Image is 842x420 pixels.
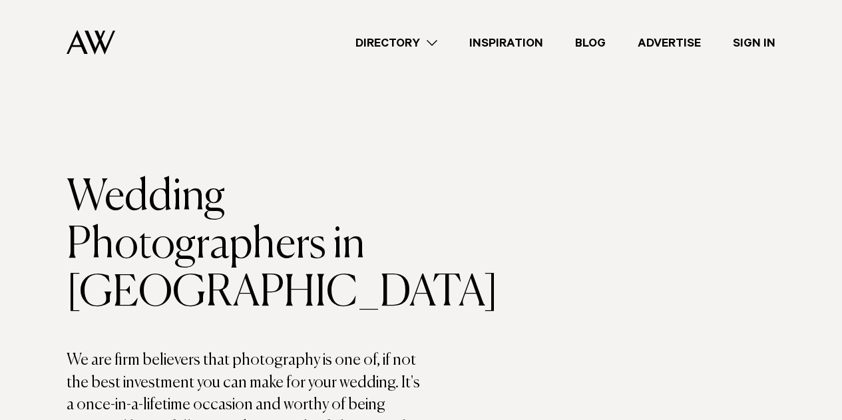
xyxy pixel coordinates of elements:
a: Directory [339,34,453,52]
a: Sign In [717,34,791,52]
img: Auckland Weddings Logo [67,30,115,55]
a: Inspiration [453,34,559,52]
a: Blog [559,34,622,52]
a: Advertise [622,34,717,52]
h1: Wedding Photographers in [GEOGRAPHIC_DATA] [67,174,421,317]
